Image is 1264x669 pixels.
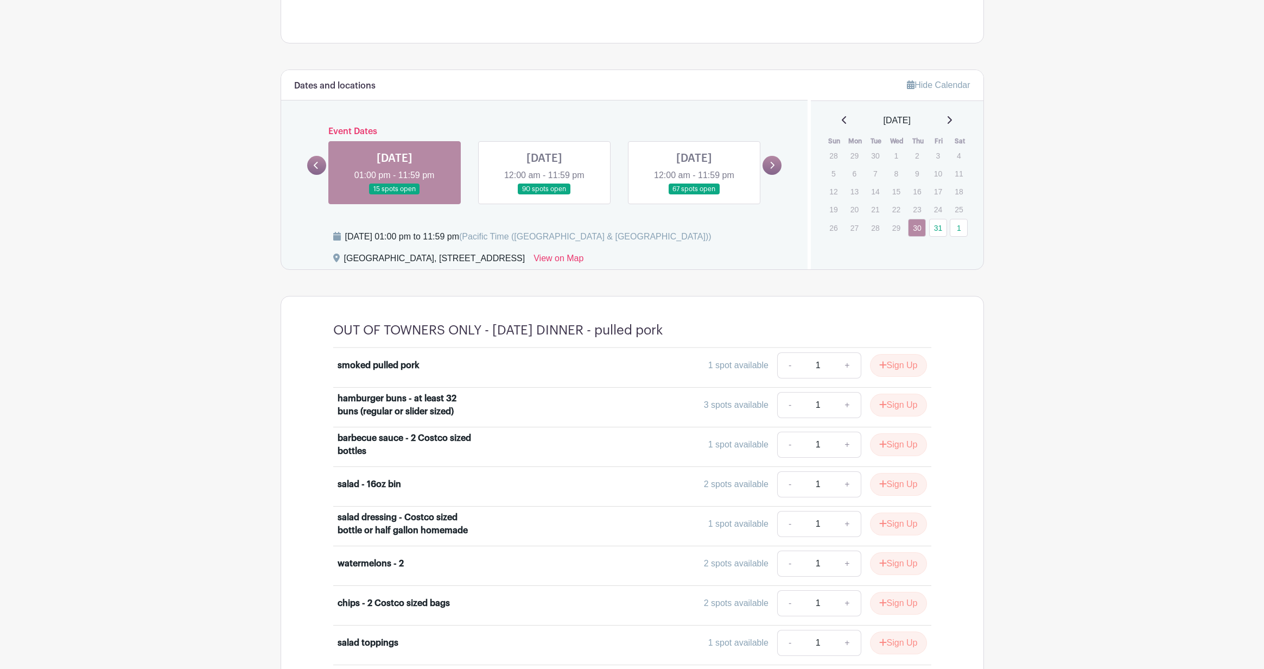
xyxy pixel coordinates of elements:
[908,201,926,218] p: 23
[866,147,884,164] p: 30
[950,219,968,237] a: 1
[908,147,926,164] p: 2
[344,252,525,269] div: [GEOGRAPHIC_DATA], [STREET_ADDRESS]
[294,81,376,91] h6: Dates and locations
[777,590,802,616] a: -
[950,201,968,218] p: 25
[326,127,763,137] h6: Event Dates
[777,630,802,656] a: -
[870,433,927,456] button: Sign Up
[834,630,861,656] a: +
[333,323,663,338] h4: OUT OF TOWNERS ONLY - [DATE] DINNER - pulled pork
[338,359,420,372] div: smoked pulled pork
[887,136,908,147] th: Wed
[338,636,398,649] div: salad toppings
[834,392,861,418] a: +
[777,551,802,577] a: -
[866,165,884,182] p: 7
[824,219,842,236] p: 26
[870,473,927,496] button: Sign Up
[704,399,768,412] div: 3 spots available
[908,165,926,182] p: 9
[929,147,947,164] p: 3
[887,147,905,164] p: 1
[708,359,768,372] div: 1 spot available
[887,183,905,200] p: 15
[907,136,929,147] th: Thu
[777,471,802,497] a: -
[846,219,863,236] p: 27
[824,147,842,164] p: 28
[870,513,927,535] button: Sign Up
[884,114,911,127] span: [DATE]
[824,201,842,218] p: 19
[929,165,947,182] p: 10
[338,557,404,570] div: watermelons - 2
[834,471,861,497] a: +
[345,230,712,243] div: [DATE] 01:00 pm to 11:59 pm
[834,551,861,577] a: +
[846,183,863,200] p: 13
[866,219,884,236] p: 28
[907,80,970,90] a: Hide Calendar
[846,165,863,182] p: 6
[887,219,905,236] p: 29
[708,517,768,531] div: 1 spot available
[338,511,472,537] div: salad dressing - Costco sized bottle or half gallon homemade
[929,183,947,200] p: 17
[708,438,768,451] div: 1 spot available
[929,136,950,147] th: Fri
[824,165,842,182] p: 5
[846,147,863,164] p: 29
[870,354,927,377] button: Sign Up
[929,219,947,237] a: 31
[949,136,970,147] th: Sat
[338,597,450,610] div: chips - 2 Costco sized bags
[950,147,968,164] p: 4
[777,392,802,418] a: -
[950,165,968,182] p: 11
[908,183,926,200] p: 16
[870,592,927,615] button: Sign Up
[533,252,583,269] a: View on Map
[950,183,968,200] p: 18
[870,394,927,416] button: Sign Up
[887,201,905,218] p: 22
[824,136,845,147] th: Sun
[845,136,866,147] th: Mon
[870,552,927,575] button: Sign Up
[777,511,802,537] a: -
[866,136,887,147] th: Tue
[704,597,768,610] div: 2 spots available
[338,392,472,418] div: hamburger buns - at least 32 buns (regular or slider sized)
[834,511,861,537] a: +
[704,478,768,491] div: 2 spots available
[704,557,768,570] div: 2 spots available
[929,201,947,218] p: 24
[777,432,802,458] a: -
[459,232,712,241] span: (Pacific Time ([GEOGRAPHIC_DATA] & [GEOGRAPHIC_DATA]))
[908,219,926,237] a: 30
[866,183,884,200] p: 14
[708,636,768,649] div: 1 spot available
[846,201,863,218] p: 20
[777,352,802,378] a: -
[866,201,884,218] p: 21
[870,632,927,654] button: Sign Up
[834,352,861,378] a: +
[338,478,401,491] div: salad - 16oz bin
[834,590,861,616] a: +
[338,432,472,458] div: barbecue sauce - 2 Costco sized bottles
[824,183,842,200] p: 12
[834,432,861,458] a: +
[887,165,905,182] p: 8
